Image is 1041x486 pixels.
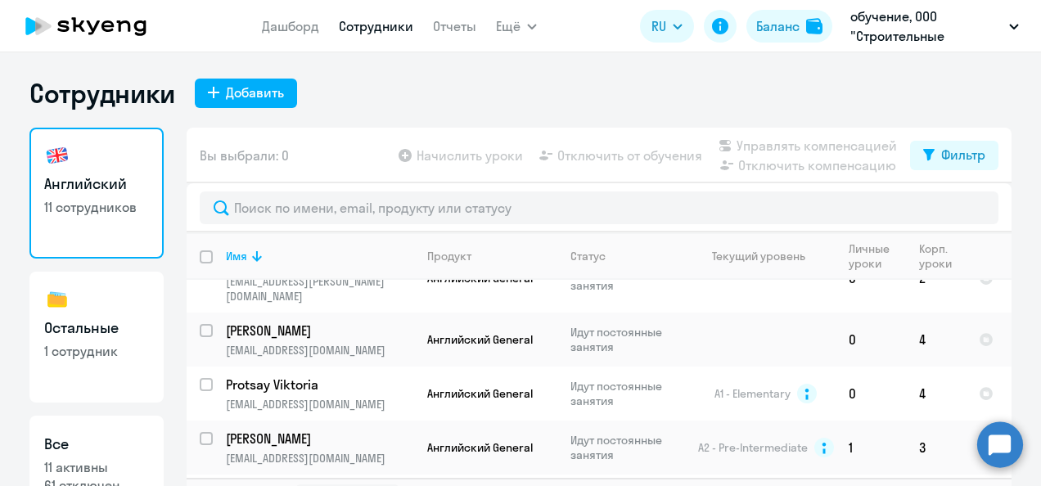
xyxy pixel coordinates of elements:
[570,325,683,354] p: Идут постоянные занятия
[200,146,289,165] span: Вы выбрали: 0
[44,342,149,360] p: 1 сотрудник
[570,433,683,462] p: Идут постоянные занятия
[836,313,906,367] td: 0
[906,367,966,421] td: 4
[44,173,149,195] h3: Английский
[427,249,557,263] div: Продукт
[919,241,965,271] div: Корп. уроки
[712,249,805,263] div: Текущий уровень
[836,421,906,475] td: 1
[756,16,800,36] div: Баланс
[226,249,247,263] div: Имя
[496,10,537,43] button: Ещё
[226,274,413,304] p: [EMAIL_ADDRESS][PERSON_NAME][DOMAIN_NAME]
[496,16,520,36] span: Ещё
[226,343,413,358] p: [EMAIL_ADDRESS][DOMAIN_NAME]
[44,434,149,455] h3: Все
[849,241,895,271] div: Личные уроки
[226,322,413,340] a: [PERSON_NAME]
[651,16,666,36] span: RU
[906,421,966,475] td: 3
[226,376,413,394] a: Protsay Viktoria
[200,191,998,224] input: Поиск по имени, email, продукту или статусу
[29,77,175,110] h1: Сотрудники
[696,249,835,263] div: Текущий уровень
[806,18,822,34] img: balance
[427,332,533,347] span: Английский General
[226,249,413,263] div: Имя
[226,376,411,394] p: Protsay Viktoria
[29,128,164,259] a: Английский11 сотрудников
[570,249,683,263] div: Статус
[427,249,471,263] div: Продукт
[640,10,694,43] button: RU
[226,451,413,466] p: [EMAIL_ADDRESS][DOMAIN_NAME]
[714,386,791,401] span: A1 - Elementary
[836,367,906,421] td: 0
[906,313,966,367] td: 4
[570,379,683,408] p: Идут постоянные занятия
[698,440,808,455] span: A2 - Pre-Intermediate
[850,7,1003,46] p: обучение, ООО "Строительные системы"
[427,386,533,401] span: Английский General
[910,141,998,170] button: Фильтр
[226,322,411,340] p: [PERSON_NAME]
[842,7,1027,46] button: обучение, ООО "Строительные системы"
[44,317,149,339] h3: Остальные
[941,145,985,164] div: Фильтр
[919,241,954,271] div: Корп. уроки
[226,397,413,412] p: [EMAIL_ADDRESS][DOMAIN_NAME]
[427,440,533,455] span: Английский General
[339,18,413,34] a: Сотрудники
[226,430,413,448] a: [PERSON_NAME]
[29,272,164,403] a: Остальные1 сотрудник
[849,241,905,271] div: Личные уроки
[44,198,149,216] p: 11 сотрудников
[44,142,70,169] img: english
[44,286,70,313] img: others
[195,79,297,108] button: Добавить
[746,10,832,43] button: Балансbalance
[226,430,411,448] p: [PERSON_NAME]
[226,83,284,102] div: Добавить
[570,249,606,263] div: Статус
[433,18,476,34] a: Отчеты
[44,458,149,476] p: 11 активны
[262,18,319,34] a: Дашборд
